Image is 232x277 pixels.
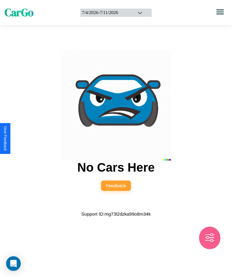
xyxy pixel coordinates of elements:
p: Support ID: mg73l2dzka99o8m34k [82,210,151,218]
div: Give Feedback [3,126,7,151]
div: 7 / 4 / 2026 - 7 / 11 / 2026 [82,10,129,15]
span: CarGo [5,5,34,20]
button: Feedback [101,180,131,191]
img: car [61,51,171,161]
div: Open Intercom Messenger [6,256,21,271]
h2: No Cars Here [77,161,154,174]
